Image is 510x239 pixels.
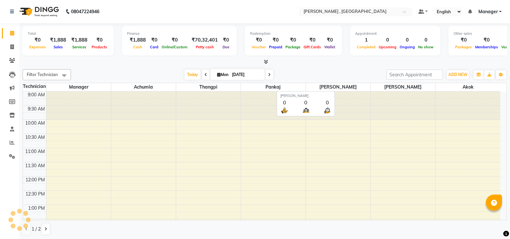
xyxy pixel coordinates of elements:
[250,45,267,49] span: Voucher
[454,45,474,49] span: Packages
[28,45,47,49] span: Expenses
[176,83,241,91] span: Thangpi
[386,70,443,80] input: Search Appointment
[250,36,267,44] div: ₹0
[377,45,398,49] span: Upcoming
[127,31,232,36] div: Finance
[306,83,370,91] span: [PERSON_NAME]
[474,36,500,44] div: ₹0
[323,106,331,114] img: wait_time.png
[323,99,331,106] div: 0
[189,36,220,44] div: ₹70,32,401
[221,45,231,49] span: Due
[47,36,69,44] div: ₹1,888
[52,45,65,49] span: Sales
[416,45,435,49] span: No show
[185,70,201,80] span: Today
[23,83,46,90] div: Technician
[377,36,398,44] div: 0
[284,45,302,49] span: Package
[302,99,310,106] div: 0
[24,134,46,141] div: 10:30 AM
[24,148,46,155] div: 11:00 AM
[284,36,302,44] div: ₹0
[302,106,310,114] img: queue.png
[24,191,46,197] div: 12:30 PM
[474,45,500,49] span: Memberships
[355,36,377,44] div: 1
[194,45,215,49] span: Petty cash
[215,72,230,77] span: Mon
[371,83,435,91] span: [PERSON_NAME]
[267,36,284,44] div: ₹0
[220,36,232,44] div: ₹0
[26,91,46,98] div: 9:00 AM
[26,106,46,112] div: 9:30 AM
[280,93,331,99] div: [PERSON_NAME]
[127,36,148,44] div: ₹1,888
[241,83,305,91] span: Pankaj
[267,45,284,49] span: Prepaid
[132,45,144,49] span: Cash
[280,99,288,106] div: 0
[28,36,47,44] div: ₹0
[398,45,416,49] span: Ongoing
[230,70,262,80] input: 2025-09-01
[111,83,176,91] span: Achumla
[148,45,160,49] span: Card
[71,45,88,49] span: Services
[148,36,160,44] div: ₹0
[90,36,109,44] div: ₹0
[454,36,474,44] div: ₹0
[323,45,337,49] span: Wallet
[355,45,377,49] span: Completed
[69,36,90,44] div: ₹1,888
[160,36,189,44] div: ₹0
[27,219,46,226] div: 1:30 PM
[46,83,111,91] span: Manager
[27,72,58,77] span: Filter Technician
[32,226,41,233] span: 1 / 2
[416,36,435,44] div: 0
[302,36,323,44] div: ₹0
[160,45,189,49] span: Online/Custom
[280,106,288,114] img: serve.png
[24,162,46,169] div: 11:30 AM
[302,45,323,49] span: Gift Cards
[250,31,337,36] div: Redemption
[448,72,467,77] span: ADD NEW
[24,177,46,183] div: 12:00 PM
[323,36,337,44] div: ₹0
[24,120,46,127] div: 10:00 AM
[355,31,435,36] div: Appointment
[398,36,416,44] div: 0
[435,83,500,91] span: Akok
[28,31,109,36] div: Total
[16,3,61,21] img: logo
[447,70,469,79] button: ADD NEW
[90,45,109,49] span: Products
[478,8,498,15] span: Manager
[71,3,99,21] b: 08047224946
[27,205,46,212] div: 1:00 PM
